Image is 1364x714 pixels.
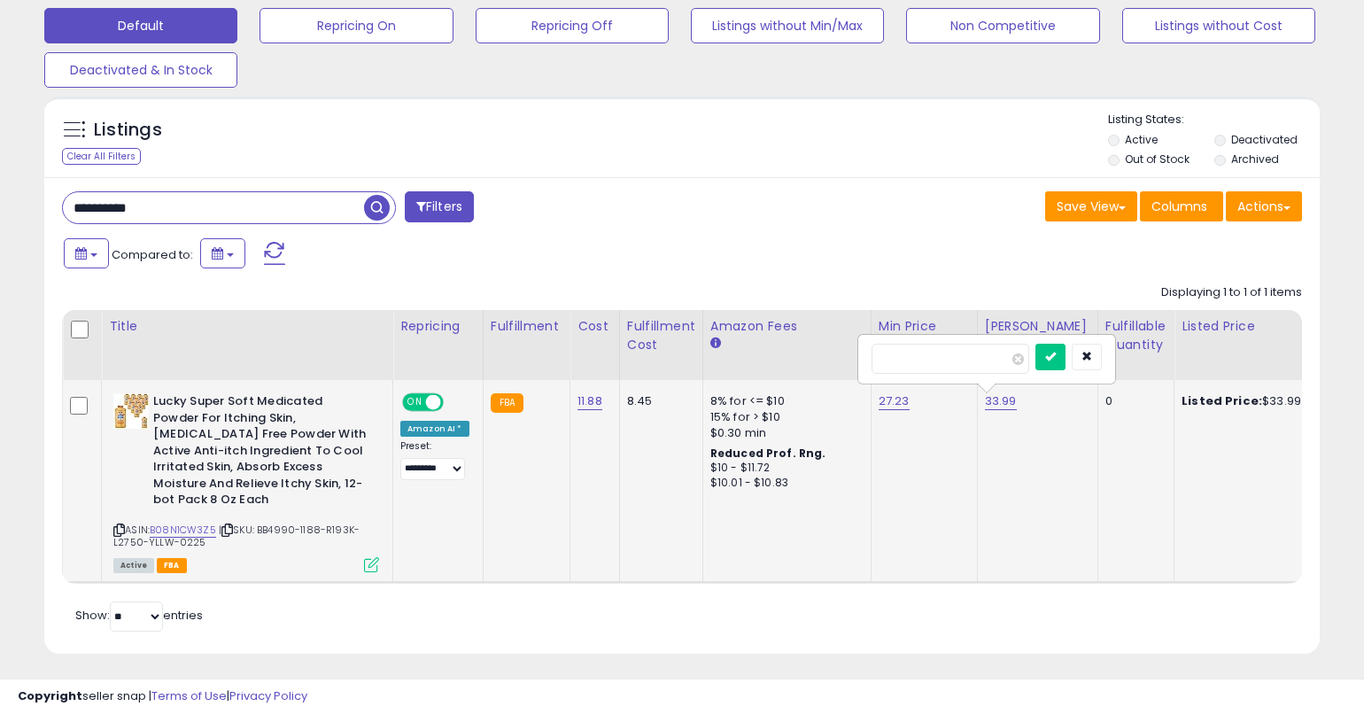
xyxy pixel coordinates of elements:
button: Filters [405,191,474,222]
b: Lucky Super Soft Medicated Powder For Itching Skin, [MEDICAL_DATA] Free Powder With Active Anti-i... [153,393,368,513]
div: $10.01 - $10.83 [710,476,857,491]
div: $0.30 min [710,425,857,441]
div: Cost [577,317,612,336]
div: 8% for <= $10 [710,393,857,409]
a: B08N1CW3Z5 [150,523,216,538]
img: 51lodGzcudL._SL40_.jpg [113,393,149,429]
i: Click to copy [221,525,233,535]
small: FBA [491,393,523,413]
div: Fulfillable Quantity [1105,317,1166,354]
button: Non Competitive [906,8,1099,43]
label: Deactivated [1231,132,1298,147]
a: 33.99 [985,392,1017,410]
div: $10 - $11.72 [710,461,857,476]
div: 8.45 [627,393,689,409]
button: Default [44,8,237,43]
span: Show: entries [75,607,203,624]
span: Compared to: [112,246,193,263]
button: Actions [1226,191,1302,221]
p: Listing States: [1108,112,1320,128]
span: Columns [1151,198,1207,215]
label: Out of Stock [1125,151,1190,167]
div: Clear All Filters [62,148,141,165]
a: Terms of Use [151,687,227,704]
label: Active [1125,132,1158,147]
span: ON [404,395,426,410]
b: Listed Price: [1182,392,1262,409]
div: Repricing [400,317,476,336]
button: Listings without Min/Max [691,8,884,43]
button: Listings without Cost [1122,8,1315,43]
div: 0 [1105,393,1160,409]
span: | SKU: BB4990-1188-R193K-L2750-YLLW-0225 [113,523,360,549]
span: FBA [157,558,187,573]
a: Privacy Policy [229,687,307,704]
div: Preset: [400,440,469,480]
div: Fulfillment [491,317,562,336]
div: ASIN: [113,393,379,570]
label: Archived [1231,151,1279,167]
a: 27.23 [879,392,910,410]
h5: Listings [94,118,162,143]
div: Title [109,317,385,336]
div: Amazon Fees [710,317,864,336]
button: Columns [1140,191,1223,221]
b: Reduced Prof. Rng. [710,446,826,461]
button: Deactivated & In Stock [44,52,237,88]
i: Click to copy [113,525,125,535]
strong: Copyright [18,687,82,704]
div: Displaying 1 to 1 of 1 items [1161,284,1302,301]
div: seller snap | | [18,688,307,705]
div: Min Price [879,317,970,336]
div: Listed Price [1182,317,1335,336]
div: Fulfillment Cost [627,317,695,354]
small: Amazon Fees. [710,336,721,352]
div: $33.99 [1182,393,1329,409]
button: Repricing Off [476,8,669,43]
span: All listings currently available for purchase on Amazon [113,558,154,573]
a: 11.88 [577,392,602,410]
button: Save View [1045,191,1137,221]
div: 15% for > $10 [710,409,857,425]
div: Amazon AI * [400,421,469,437]
button: Repricing On [260,8,453,43]
span: OFF [441,395,469,410]
div: [PERSON_NAME] [985,317,1090,336]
